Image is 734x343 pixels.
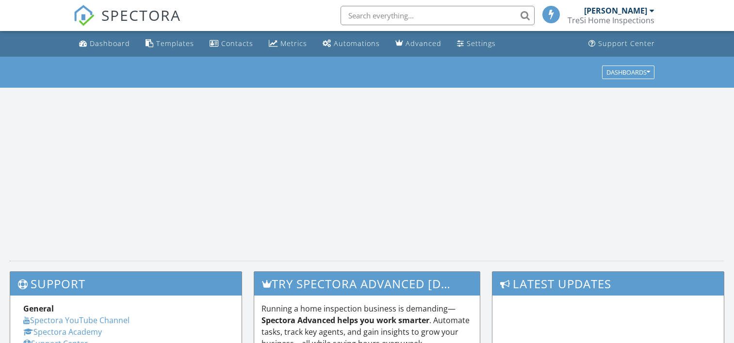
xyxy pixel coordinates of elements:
div: [PERSON_NAME] [584,6,647,16]
a: Support Center [585,35,659,53]
a: Templates [142,35,198,53]
h3: Latest Updates [492,272,724,296]
a: Spectora YouTube Channel [23,315,130,326]
div: Advanced [406,39,441,48]
div: Support Center [598,39,655,48]
a: Metrics [265,35,311,53]
a: Contacts [206,35,257,53]
img: The Best Home Inspection Software - Spectora [73,5,95,26]
h3: Support [10,272,242,296]
strong: General [23,303,54,314]
a: Advanced [391,35,445,53]
div: Settings [467,39,496,48]
div: Automations [334,39,380,48]
div: TreSi Home Inspections [568,16,654,25]
strong: Spectora Advanced helps you work smarter [261,315,429,326]
a: SPECTORA [73,13,181,33]
a: Settings [453,35,500,53]
button: Dashboards [602,65,654,79]
a: Automations (Basic) [319,35,384,53]
div: Dashboards [606,69,650,76]
div: Metrics [280,39,307,48]
div: Dashboard [90,39,130,48]
div: Contacts [221,39,253,48]
div: Templates [156,39,194,48]
input: Search everything... [341,6,535,25]
span: SPECTORA [101,5,181,25]
a: Spectora Academy [23,327,102,337]
a: Dashboard [75,35,134,53]
h3: Try spectora advanced [DATE] [254,272,480,296]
